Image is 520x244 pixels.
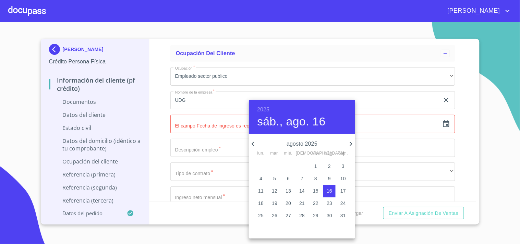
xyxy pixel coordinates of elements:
[314,175,317,182] p: 8
[268,197,281,210] button: 19
[282,185,294,197] button: 13
[282,150,294,157] span: mié.
[268,173,281,185] button: 5
[257,114,326,129] button: sáb., ago. 16
[286,212,291,219] p: 27
[313,212,318,219] p: 29
[296,197,308,210] button: 21
[296,210,308,222] button: 28
[314,163,317,170] p: 1
[268,150,281,157] span: mar.
[272,187,277,194] p: 12
[323,160,336,173] button: 2
[296,150,308,157] span: [DEMOGRAPHIC_DATA].
[327,200,332,207] p: 23
[323,173,336,185] button: 9
[328,163,331,170] p: 2
[301,175,303,182] p: 7
[310,150,322,157] span: vie.
[340,200,346,207] p: 24
[310,185,322,197] button: 15
[257,105,269,114] button: 2025
[258,212,264,219] p: 25
[337,185,349,197] button: 17
[313,200,318,207] p: 22
[257,140,347,148] p: agosto 2025
[282,173,294,185] button: 6
[310,160,322,173] button: 1
[286,200,291,207] p: 20
[323,197,336,210] button: 23
[296,185,308,197] button: 14
[340,212,346,219] p: 31
[255,185,267,197] button: 11
[342,163,344,170] p: 3
[255,150,267,157] span: lun.
[282,197,294,210] button: 20
[272,212,277,219] p: 26
[337,210,349,222] button: 31
[258,200,264,207] p: 18
[323,185,336,197] button: 16
[272,200,277,207] p: 19
[299,200,305,207] p: 21
[255,197,267,210] button: 18
[258,187,264,194] p: 11
[259,175,262,182] p: 4
[310,197,322,210] button: 22
[310,210,322,222] button: 29
[323,150,336,157] span: sáb.
[328,175,331,182] p: 9
[337,197,349,210] button: 24
[299,212,305,219] p: 28
[313,187,318,194] p: 15
[268,185,281,197] button: 12
[327,212,332,219] p: 30
[255,210,267,222] button: 25
[296,173,308,185] button: 7
[337,173,349,185] button: 10
[268,210,281,222] button: 26
[337,160,349,173] button: 3
[299,187,305,194] p: 14
[323,210,336,222] button: 30
[337,150,349,157] span: dom.
[340,175,346,182] p: 10
[287,175,290,182] p: 6
[340,187,346,194] p: 17
[310,173,322,185] button: 8
[282,210,294,222] button: 27
[286,187,291,194] p: 13
[327,187,332,194] p: 16
[273,175,276,182] p: 5
[255,173,267,185] button: 4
